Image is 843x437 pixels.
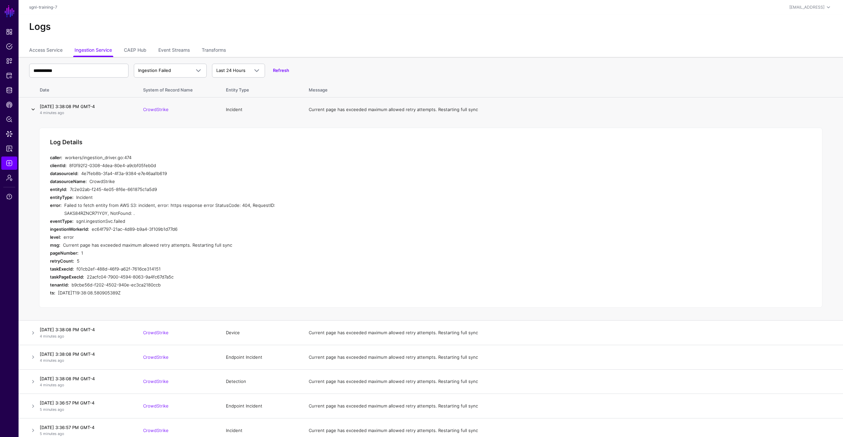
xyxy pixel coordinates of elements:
div: 4e7feb8b-3fa4-4f3a-9384-e7e46aa1b619 [81,169,315,177]
h4: [DATE] 3:38:08 PM GMT-4 [40,376,130,382]
div: 22acfc04-7900-4594-8063-9a4fc67d7a5c [87,273,315,281]
h4: [DATE] 3:36:57 PM GMT-4 [40,400,130,406]
td: Endpoint Incident [219,394,302,418]
h4: [DATE] 3:38:08 PM GMT-4 [40,103,130,109]
a: Refresh [273,68,289,73]
td: Detection [219,369,302,394]
strong: caller: [50,155,62,160]
td: Current page has exceeded maximum allowed retry attempts. Restarting full sync [302,369,843,394]
td: Current page has exceeded maximum allowed retry attempts. Restarting full sync [302,345,843,370]
div: 1 [81,249,315,257]
p: 4 minutes ago [40,358,130,363]
h5: Log Details [50,139,82,146]
a: Data Lens [1,127,17,141]
a: Transforms [202,44,226,57]
a: Protected Systems [1,69,17,82]
span: Policies [6,43,13,50]
div: 7c2e02ab-f245-4e05-8f6e-661875c1a5d9 [70,185,315,193]
div: [DATE]T19:38:08.580905389Z [58,289,315,297]
strong: tenantId: [50,282,69,287]
div: CrowdStrike [89,177,315,185]
span: Admin [6,174,13,181]
a: Identity Data Fabric [1,84,17,97]
span: Identity Data Fabric [6,87,13,94]
div: 8f0f92f2-0308-4dea-80e4-a9cbf05feb0d [69,161,315,169]
strong: clientId: [50,163,67,168]
p: 5 minutes ago [40,407,130,412]
th: Entity Type [219,80,302,97]
strong: taskExecId: [50,266,74,272]
a: Ingestion Service [75,44,112,57]
div: Current page has exceeded maximum allowed retry attempts. Restarting full sync [63,241,315,249]
strong: retryCount: [50,258,74,264]
a: SGNL [4,4,15,19]
a: CrowdStrike [143,354,169,360]
td: Incident [219,97,302,122]
a: CAEP Hub [1,98,17,111]
span: Last 24 Hours [216,68,245,73]
strong: entityId: [50,187,67,192]
span: Reports [6,145,13,152]
td: Endpoint Incident [219,345,302,370]
span: Snippets [6,58,13,64]
p: 4 minutes ago [40,382,130,388]
a: Policies [1,40,17,53]
a: Admin [1,171,17,184]
div: sgnl.ingestionSvc.failed [76,217,315,225]
h4: [DATE] 3:38:08 PM GMT-4 [40,327,130,333]
a: Event Streams [158,44,190,57]
div: b9cbe56d-f202-4502-940e-ec3ca2180ccb [72,281,315,289]
td: Current page has exceeded maximum allowed retry attempts. Restarting full sync [302,394,843,418]
span: Ingestion Failed [138,68,171,73]
a: Dashboard [1,25,17,38]
a: sgnl-training-7 [29,5,57,10]
div: error [64,233,315,241]
strong: pageNumber: [50,250,79,256]
strong: ingestionWorkerId: [50,226,89,232]
p: 5 minutes ago [40,431,130,437]
td: Current page has exceeded maximum allowed retry attempts. Restarting full sync [302,321,843,345]
a: CrowdStrike [143,403,169,408]
strong: level: [50,234,61,240]
div: 5 [77,257,315,265]
div: Incident [76,193,315,201]
strong: entityType: [50,195,74,200]
a: CrowdStrike [143,330,169,335]
div: ec64f797-21ac-4d89-b9a4-3f109b1d77d6 [92,225,315,233]
td: Device [219,321,302,345]
strong: taskPageExecId: [50,274,84,280]
h4: [DATE] 3:36:57 PM GMT-4 [40,424,130,430]
span: CAEP Hub [6,101,13,108]
a: Snippets [1,54,17,68]
div: [EMAIL_ADDRESS] [789,4,824,10]
span: Data Lens [6,131,13,137]
a: Logs [1,156,17,170]
a: Reports [1,142,17,155]
p: 4 minutes ago [40,110,130,116]
p: 4 minutes ago [40,334,130,339]
a: Policy Lens [1,113,17,126]
strong: eventType: [50,218,74,224]
div: f01cb2ef-488d-46f9-a62f-7616ce314151 [77,265,315,273]
a: CrowdStrike [143,428,169,433]
span: Protected Systems [6,72,13,79]
th: Date [37,80,136,97]
a: CrowdStrike [143,107,169,112]
strong: ts: [50,290,55,295]
a: Access Service [29,44,63,57]
strong: datasourceName: [50,179,87,184]
strong: error: [50,203,62,208]
a: CrowdStrike [143,379,169,384]
strong: datasourceId: [50,171,79,176]
h2: Logs [29,21,832,32]
div: workers/ingestion_driver.go:474 [65,154,315,161]
strong: msg: [50,242,60,248]
span: Support [6,193,13,200]
th: System of Record Name [136,80,219,97]
span: Logs [6,160,13,166]
h4: [DATE] 3:38:08 PM GMT-4 [40,351,130,357]
span: Policy Lens [6,116,13,123]
span: Dashboard [6,29,13,35]
a: CAEP Hub [124,44,146,57]
th: Message [302,80,843,97]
